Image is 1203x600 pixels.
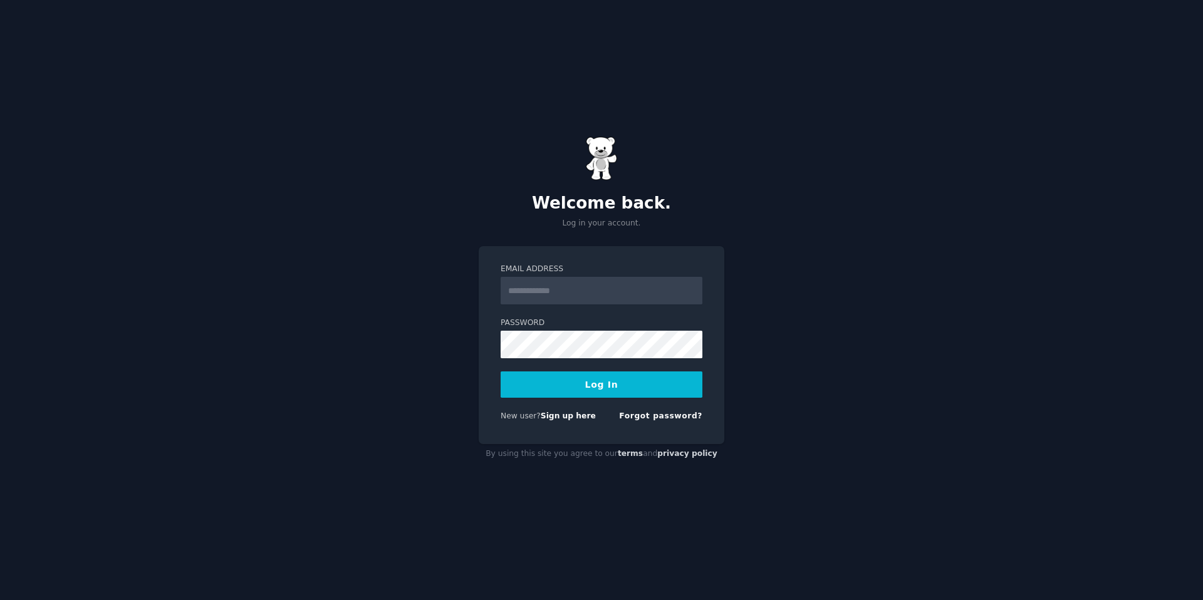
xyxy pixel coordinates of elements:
div: By using this site you agree to our and [479,444,724,464]
a: terms [618,449,643,458]
img: Gummy Bear [586,137,617,180]
p: Log in your account. [479,218,724,229]
button: Log In [501,371,702,398]
a: Sign up here [541,411,596,420]
label: Password [501,318,702,329]
span: New user? [501,411,541,420]
a: privacy policy [657,449,717,458]
label: Email Address [501,264,702,275]
h2: Welcome back. [479,194,724,214]
a: Forgot password? [619,411,702,420]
